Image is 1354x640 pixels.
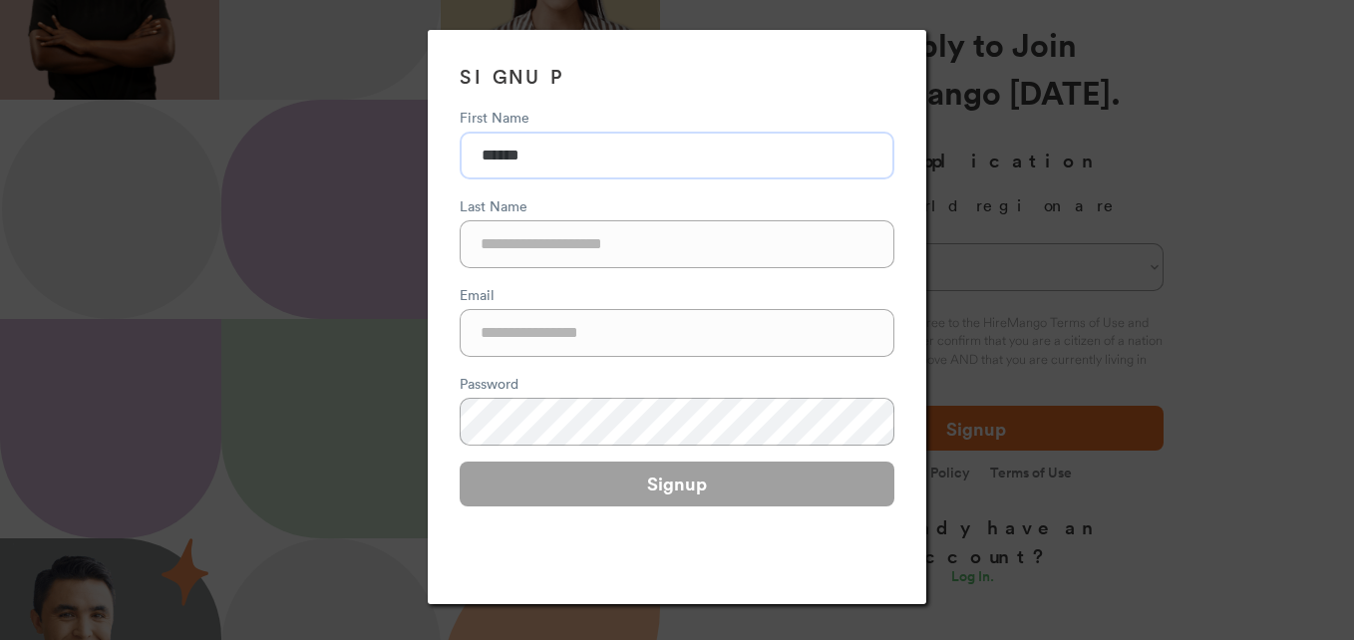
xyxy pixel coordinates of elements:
[460,62,894,91] h3: SIGNUP
[460,462,894,506] button: Signup
[460,373,894,394] div: Password
[460,107,894,128] div: First Name
[460,284,894,305] div: Email
[460,195,894,216] div: Last Name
